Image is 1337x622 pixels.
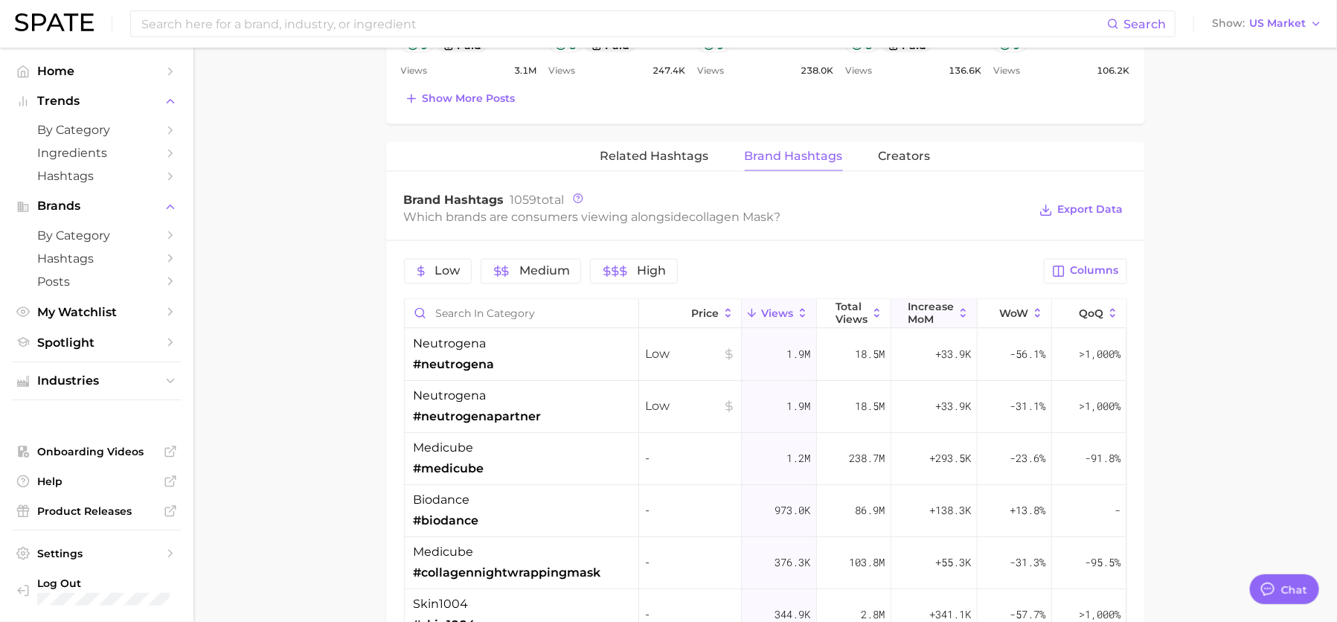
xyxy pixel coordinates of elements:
[1010,502,1046,520] span: +13.8%
[697,62,724,80] span: Views
[414,388,487,405] span: neutrogena
[1079,308,1103,320] span: QoQ
[414,513,479,530] span: #biodance
[12,301,182,324] a: My Watchlist
[850,554,885,572] span: 103.8m
[12,370,182,392] button: Industries
[1079,608,1120,622] span: >1,000%
[600,150,709,163] span: Related Hashtags
[37,445,156,458] span: Onboarding Videos
[12,164,182,187] a: Hashtags
[775,502,811,520] span: 973.0k
[37,169,156,183] span: Hashtags
[1115,502,1120,520] span: -
[761,308,793,320] span: Views
[775,554,811,572] span: 376.3k
[404,208,1029,228] div: Which brands are consumers viewing alongside ?
[1249,19,1306,28] span: US Market
[12,572,182,611] a: Log out. Currently logged in with e-mail danielle@spate.nyc.
[1071,265,1119,278] span: Columns
[993,62,1020,80] span: Views
[745,150,843,163] span: Brand Hashtags
[404,193,504,207] span: Brand Hashtags
[414,596,469,614] span: skin1004
[12,247,182,270] a: Hashtags
[12,60,182,83] a: Home
[401,89,519,109] button: Show more posts
[1079,400,1120,414] span: >1,000%
[1208,14,1326,33] button: ShowUS Market
[949,62,981,80] span: 136.6k
[787,398,811,416] span: 1.9m
[787,450,811,468] span: 1.2m
[37,146,156,160] span: Ingredients
[742,300,816,329] button: Views
[787,346,811,364] span: 1.9m
[1079,347,1120,362] span: >1,000%
[12,500,182,522] a: Product Releases
[37,504,156,518] span: Product Releases
[645,450,735,468] span: -
[638,266,667,278] span: High
[140,11,1107,36] input: Search here for a brand, industry, or ingredient
[510,193,537,207] span: 1059
[1123,17,1166,31] span: Search
[1010,450,1046,468] span: -23.6%
[37,94,156,108] span: Trends
[1010,346,1046,364] span: -56.1%
[37,64,156,78] span: Home
[519,266,570,278] span: Medium
[405,382,1126,434] button: neutrogena#neutrogenapartnerLow1.9m18.5m+33.9k-31.1%>1,000%
[645,346,735,364] span: Low
[1044,259,1126,284] button: Columns
[936,554,972,572] span: +55.3k
[15,13,94,31] img: SPATE
[639,300,742,329] button: Price
[836,301,868,325] span: Total Views
[645,398,735,416] span: Low
[936,398,972,416] span: +33.9k
[856,346,885,364] span: 18.5m
[414,440,474,458] span: medicube
[414,336,487,353] span: neutrogena
[12,331,182,354] a: Spotlight
[645,502,735,520] span: -
[978,300,1052,329] button: WoW
[414,492,470,510] span: biodance
[1010,398,1046,416] span: -31.1%
[405,330,1126,382] button: neutrogena#neutrogenaLow1.9m18.5m+33.9k-56.1%>1,000%
[12,270,182,293] a: Posts
[801,62,833,80] span: 238.0k
[37,251,156,266] span: Hashtags
[891,300,978,329] button: increase MoM
[414,356,495,374] span: #neutrogena
[12,470,182,493] a: Help
[936,346,972,364] span: +33.9k
[850,450,885,468] span: 238.7m
[12,90,182,112] button: Trends
[879,150,931,163] span: Creators
[37,577,170,590] span: Log Out
[414,544,474,562] span: medicube
[1058,204,1123,217] span: Export Data
[435,266,461,278] span: Low
[1085,554,1120,572] span: -95.5%
[1052,300,1126,329] button: QoQ
[510,193,565,207] span: total
[405,486,1126,538] button: biodance#biodance-973.0k86.9m+138.3k+13.8%-
[1212,19,1245,28] span: Show
[401,62,428,80] span: Views
[908,301,954,325] span: increase MoM
[37,228,156,243] span: by Category
[930,502,972,520] span: +138.3k
[423,92,516,105] span: Show more posts
[405,300,639,328] input: Search in category
[856,398,885,416] span: 18.5m
[549,62,576,80] span: Views
[515,62,537,80] span: 3.1m
[1036,200,1126,221] button: Export Data
[645,554,735,572] span: -
[405,434,1126,486] button: medicube#medicube-1.2m238.7m+293.5k-23.6%-91.8%
[1097,62,1129,80] span: 106.2k
[405,538,1126,590] button: medicube#collagennightwrappingmask-376.3k103.8m+55.3k-31.3%-95.5%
